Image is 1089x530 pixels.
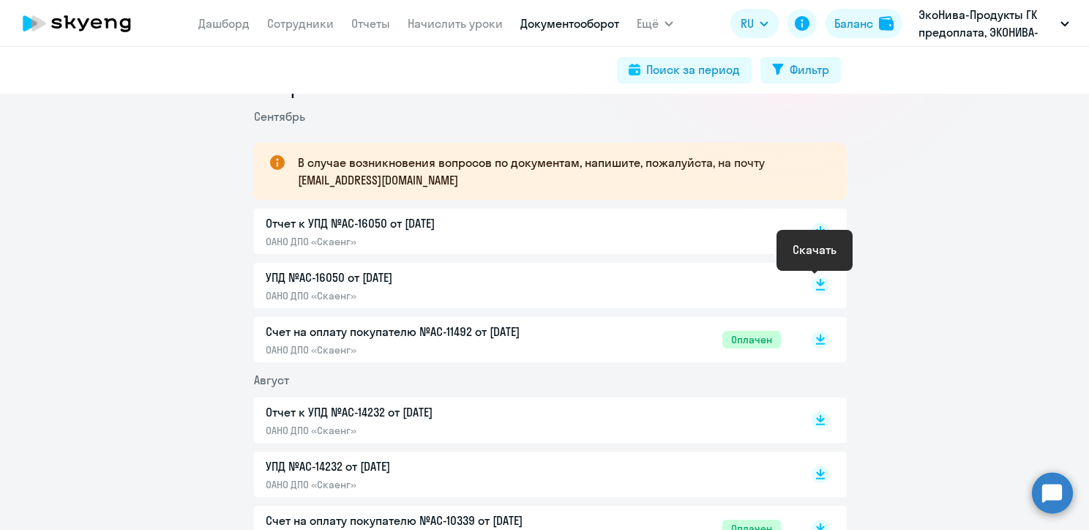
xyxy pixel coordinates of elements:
[722,331,781,348] span: Оплачен
[266,214,573,232] p: Отчет к УПД №AC-16050 от [DATE]
[834,15,873,32] div: Баланс
[741,15,754,32] span: RU
[266,269,573,286] p: УПД №AC-16050 от [DATE]
[637,9,673,38] button: Ещё
[760,57,841,83] button: Фильтр
[408,16,503,31] a: Начислить уроки
[266,269,781,302] a: УПД №AC-16050 от [DATE]ОАНО ДПО «Скаенг»
[617,57,752,83] button: Поиск за период
[298,154,820,189] p: В случае возникновения вопросов по документам, напишите, пожалуйста, на почту [EMAIL_ADDRESS][DOM...
[790,61,829,78] div: Фильтр
[266,289,573,302] p: ОАНО ДПО «Скаенг»
[266,512,573,529] p: Счет на оплату покупателю №AC-10339 от [DATE]
[918,6,1055,41] p: ЭкоНива-Продукты ГК предоплата, ЭКОНИВА-ПРОДУКТЫ ПИТАНИЯ, ООО
[266,403,781,437] a: Отчет к УПД №AC-14232 от [DATE]ОАНО ДПО «Скаенг»
[267,16,334,31] a: Сотрудники
[911,6,1077,41] button: ЭкоНива-Продукты ГК предоплата, ЭКОНИВА-ПРОДУКТЫ ПИТАНИЯ, ООО
[266,458,573,475] p: УПД №AC-14232 от [DATE]
[254,373,289,387] span: Август
[793,241,837,258] div: Скачать
[637,15,659,32] span: Ещё
[266,424,573,437] p: ОАНО ДПО «Скаенг»
[879,16,894,31] img: balance
[266,323,573,340] p: Счет на оплату покупателю №AC-11492 от [DATE]
[351,16,390,31] a: Отчеты
[646,61,740,78] div: Поиск за период
[266,403,573,421] p: Отчет к УПД №AC-14232 от [DATE]
[730,9,779,38] button: RU
[266,214,781,248] a: Отчет к УПД №AC-16050 от [DATE]ОАНО ДПО «Скаенг»
[520,16,619,31] a: Документооборот
[198,16,250,31] a: Дашборд
[266,323,781,357] a: Счет на оплату покупателю №AC-11492 от [DATE]ОАНО ДПО «Скаенг»Оплачен
[266,343,573,357] p: ОАНО ДПО «Скаенг»
[266,478,573,491] p: ОАНО ДПО «Скаенг»
[266,458,781,491] a: УПД №AC-14232 от [DATE]ОАНО ДПО «Скаенг»
[254,109,305,124] span: Сентябрь
[266,235,573,248] p: ОАНО ДПО «Скаенг»
[826,9,902,38] button: Балансbalance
